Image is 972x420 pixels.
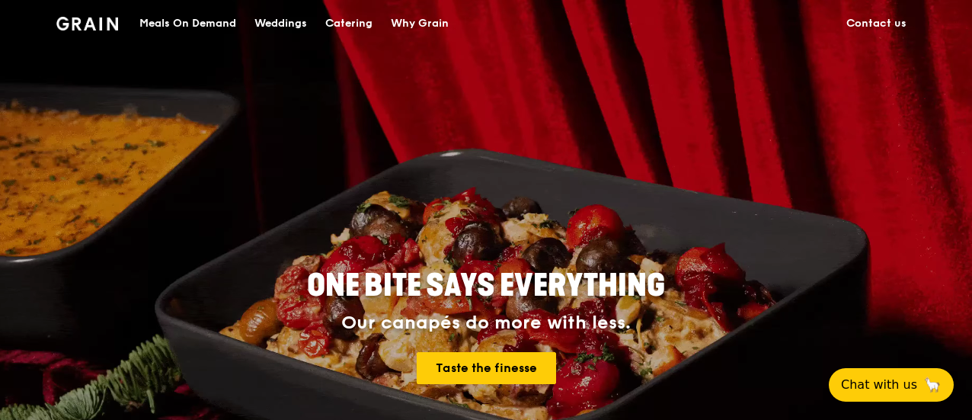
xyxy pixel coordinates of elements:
span: Chat with us [841,376,917,394]
img: Grain [56,17,118,30]
div: Weddings [254,1,307,46]
div: Why Grain [391,1,449,46]
div: Meals On Demand [139,1,236,46]
a: Taste the finesse [417,352,556,384]
a: Contact us [837,1,916,46]
a: Weddings [245,1,316,46]
button: Chat with us🦙 [829,368,954,402]
a: Catering [316,1,382,46]
span: ONE BITE SAYS EVERYTHING [307,268,665,304]
a: Why Grain [382,1,458,46]
div: Catering [325,1,372,46]
span: 🦙 [923,376,942,394]
div: Our canapés do more with less. [212,313,760,334]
